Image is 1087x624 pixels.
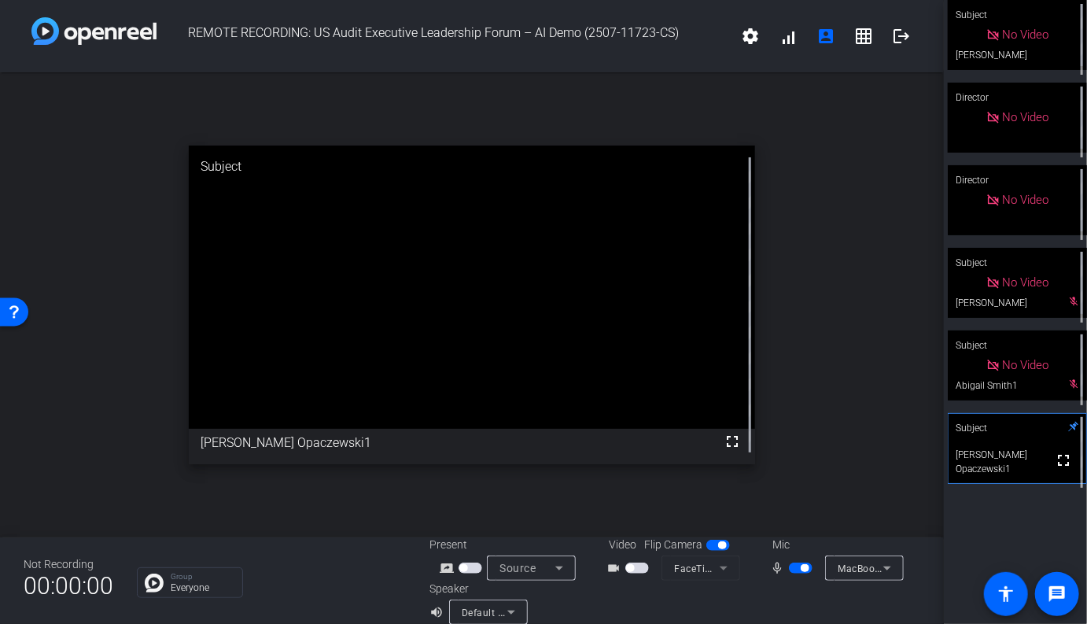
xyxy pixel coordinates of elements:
[462,606,651,618] span: Default - MacBook Pro Speakers (Built-in)
[429,603,448,622] mat-icon: volume_up
[1054,451,1073,470] mat-icon: fullscreen
[948,83,1087,113] div: Director
[609,537,636,553] span: Video
[429,537,587,553] div: Present
[854,27,873,46] mat-icon: grid_on
[606,559,625,578] mat-icon: videocam_outline
[171,583,234,593] p: Everyone
[1003,28,1049,42] span: No Video
[838,562,998,574] span: MacBook Pro Microphone (Built-in)
[757,537,914,553] div: Mic
[1003,110,1049,124] span: No Video
[770,559,789,578] mat-icon: mic_none
[892,27,911,46] mat-icon: logout
[171,573,234,581] p: Group
[769,17,807,55] button: signal_cellular_alt
[1003,193,1049,207] span: No Video
[1003,275,1049,290] span: No Video
[741,27,760,46] mat-icon: settings
[1048,585,1067,604] mat-icon: message
[644,537,702,553] span: Flip Camera
[948,330,1087,360] div: Subject
[948,413,1087,443] div: Subject
[24,556,113,573] div: Not Recording
[189,146,755,188] div: Subject
[499,562,536,574] span: Source
[723,432,742,451] mat-icon: fullscreen
[145,574,164,593] img: Chat Icon
[948,248,1087,278] div: Subject
[24,567,113,605] span: 00:00:00
[157,17,731,55] span: REMOTE RECORDING: US Audit Executive Leadership Forum – AI Demo (2507-11723-CS)
[1003,358,1049,372] span: No Video
[440,559,459,578] mat-icon: screen_share_outline
[31,17,157,45] img: white-gradient.svg
[948,165,1087,195] div: Director
[816,27,835,46] mat-icon: account_box
[997,585,1015,604] mat-icon: accessibility
[429,581,524,597] div: Speaker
